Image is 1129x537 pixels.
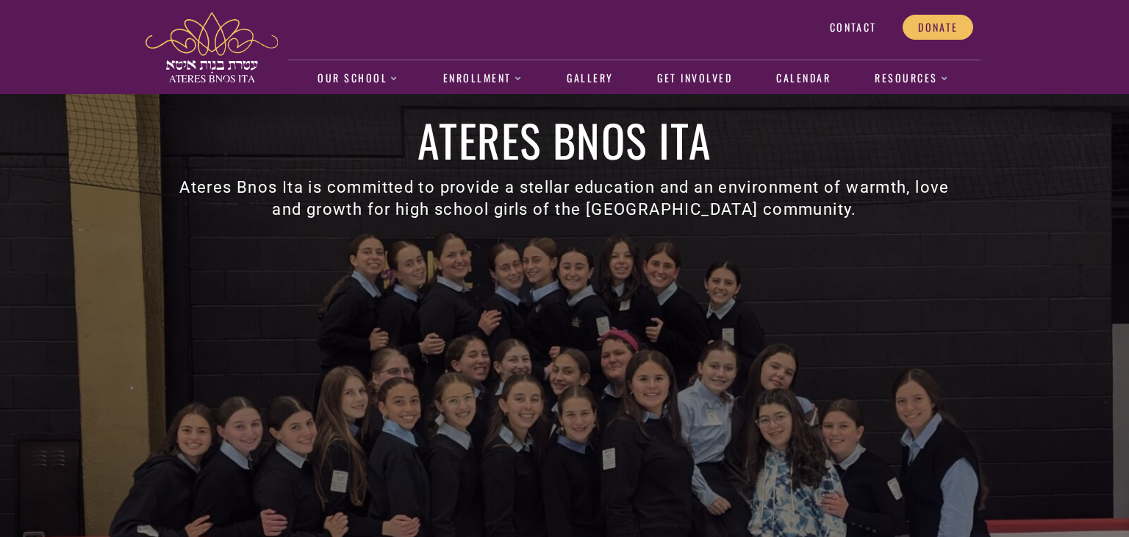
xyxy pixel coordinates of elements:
[918,21,958,34] span: Donate
[559,62,621,96] a: Gallery
[310,62,406,96] a: Our School
[814,15,892,40] a: Contact
[169,177,960,221] h3: Ateres Bnos Ita is committed to provide a stellar education and an environment of warmth, love an...
[830,21,876,34] span: Contact
[650,62,740,96] a: Get Involved
[769,62,839,96] a: Calendar
[867,62,957,96] a: Resources
[903,15,973,40] a: Donate
[146,12,278,82] img: ateres
[435,62,530,96] a: Enrollment
[169,118,960,162] h1: Ateres Bnos Ita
